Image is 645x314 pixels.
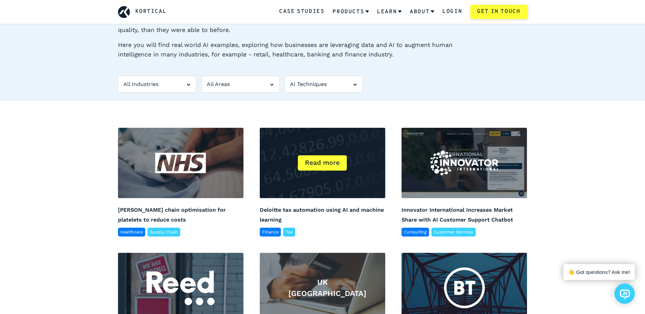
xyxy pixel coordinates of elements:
a: Innovator International Increases Market Share with AI Customer Support Chatbot [402,207,513,223]
a: Case Studies [279,7,324,16]
a: [PERSON_NAME] chain optimisation for platelets to reduce costs [118,207,226,223]
div: Tax [283,228,295,237]
div: Healthcare [118,228,145,237]
p: Discover how we have applied artificial intelligence to deliver high-value machine learning solut... [118,16,487,35]
div: All Industries [118,76,196,93]
a: Deloitte tax automation using AI and machine learning [260,207,384,223]
img: BT client logo [444,267,485,308]
div: AI Techniques [285,76,363,93]
img: NHS client logo [155,149,206,177]
a: Get in touch [470,5,527,19]
div: Supply Chain [148,228,180,237]
a: Kortical [135,7,167,16]
a: About [410,3,434,21]
a: Login [442,7,462,16]
img: Reed client logo [147,271,215,305]
img: Innovator International client logo [430,151,498,175]
a: Products [333,3,369,21]
div: Consulting [402,228,429,237]
div: Customer Services [431,228,476,237]
a: NHS client logo [118,128,243,198]
p: Here you will find real world AI examples, exploring how businesses are leveraging data and AI to... [118,40,487,59]
a: Read more [260,128,385,198]
div: Finance [260,228,281,237]
h2: UK [GEOGRAPHIC_DATA] [288,277,356,299]
a: Learn [377,3,402,21]
div: Read more [298,155,347,171]
a: Innovator International client logo [402,128,527,198]
div: All Areas [201,76,279,93]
